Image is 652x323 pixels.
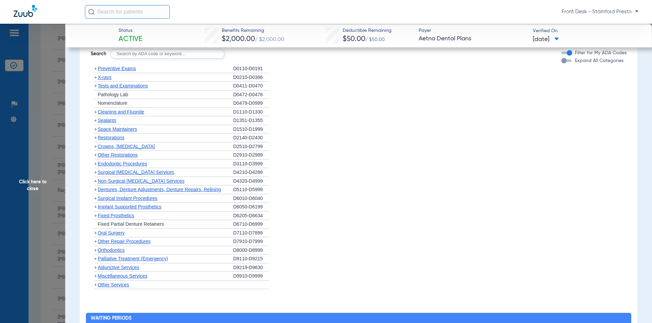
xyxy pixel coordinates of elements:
div: D7110-D7899 [233,229,269,238]
div: D0472-D0478 [233,90,269,99]
span: + [94,213,97,218]
span: Search [91,51,106,57]
span: Sealants [98,118,116,123]
input: Search by ADA code or keyword… [110,49,224,59]
div: D2910-D2999 [233,151,269,160]
span: Fixed Prosthetics [98,213,134,218]
div: D9219-D9630 [233,263,269,272]
div: D8000-D8999 [233,246,269,255]
span: + [94,118,97,123]
div: D6050-D6199 [233,203,269,211]
div: D1510-D1999 [233,125,269,134]
span: + [94,282,97,287]
span: Other Services [98,282,129,287]
span: Cleaning and Fluoride [98,109,144,115]
input: Search for patients [85,5,170,19]
span: + [94,265,97,270]
span: + [94,152,97,158]
span: + [94,196,97,201]
span: Nomenclature [98,100,127,106]
span: + [94,126,97,132]
span: + [94,230,97,236]
span: Pathology Lab [98,92,128,97]
span: + [94,83,97,88]
span: Active [119,35,142,44]
span: + [94,75,97,80]
div: D5110-D5999 [233,185,269,194]
span: Crowns, [MEDICAL_DATA] [98,144,155,149]
span: Tests and Examinations [98,83,148,88]
div: D4320-D4999 [233,177,269,186]
div: D0210-D0396 [233,73,269,82]
div: D1110-D1330 [233,108,269,117]
img: Zuub Logo [14,5,37,17]
span: Other Restorations [98,152,138,158]
span: + [94,66,97,71]
span: $2,000.00 [222,36,255,43]
span: + [94,247,97,253]
span: + [94,109,97,115]
span: Miscellaneous Services [98,273,147,279]
span: Restorations [98,135,125,140]
div: D6710-D6999 [233,220,269,229]
span: Endodontic Procedures [98,161,147,166]
span: Oral Surgery [98,230,125,236]
span: Expand All Categories [575,58,623,63]
div: D0110-D0191 [233,64,269,73]
span: Aetna Dental Plans [419,35,527,43]
div: D6010-D6040 [233,194,269,203]
span: + [94,178,97,184]
span: Surgical [MEDICAL_DATA] Services [98,169,174,175]
iframe: Chat Widget [618,290,652,323]
span: Non-Surgical [MEDICAL_DATA] Services [98,178,184,184]
span: X-rays [98,75,111,80]
span: + [94,161,97,166]
div: D9110-D9215 [233,255,269,263]
span: Status [119,27,142,34]
span: Preventive Exams [98,66,136,71]
span: / $2,000.00 [255,37,284,42]
span: Palliative Treatment (Emergency) [98,256,168,261]
span: Surgical Implant Procedures [98,196,158,201]
span: Implant Supported Prosthetics [98,204,162,209]
span: + [94,273,97,279]
span: Fixed Partial Denture Retainers [98,221,164,227]
span: Dentures, Denture Adjustments, Denture Repairs, Relining [98,187,221,192]
span: $50.00 [343,36,365,43]
span: Other Repair Procedures [98,239,151,244]
span: Adjunctive Services [98,265,139,270]
span: + [94,144,97,149]
div: D6205-D6634 [233,211,269,220]
span: Verified On [533,27,641,35]
img: Search Icon [88,9,94,15]
span: Front Desk - Stamford Presto [562,8,638,15]
span: Orthodontics [98,247,125,253]
div: D4210-D4286 [233,168,269,177]
span: + [94,187,97,192]
div: D7910-D7999 [233,237,269,246]
span: Payer [419,27,527,34]
div: D9910-D9999 [233,272,269,281]
div: D2510-D2799 [233,142,269,151]
span: Benefits Remaining [222,27,284,34]
div: D0479-D0999 [233,99,269,108]
div: D1351-D1355 [233,116,269,125]
span: + [94,135,97,140]
div: D2140-D2430 [233,134,269,142]
span: [DATE] [533,35,559,44]
span: / $50.00 [365,37,385,42]
span: + [94,239,97,244]
div: D3110-D3999 [233,160,269,168]
span: Space Maintainers [98,126,137,132]
span: + [94,256,97,261]
div: D0411-D0470 [233,82,269,90]
span: + [94,204,97,209]
span: + [94,169,97,175]
span: Deductible Remaining [343,27,392,34]
label: Filter for My ADA Codes [574,49,627,57]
